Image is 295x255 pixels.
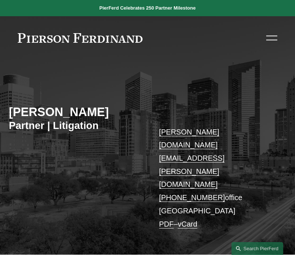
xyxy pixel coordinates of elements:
a: Search this site [231,242,283,255]
h2: [PERSON_NAME] [9,105,148,119]
p: office [GEOGRAPHIC_DATA] – [159,126,275,231]
a: PDF [159,220,174,228]
a: [PERSON_NAME][DOMAIN_NAME][EMAIL_ADDRESS][PERSON_NAME][DOMAIN_NAME] [159,128,224,189]
a: vCard [178,220,198,228]
h3: Partner | Litigation [9,119,148,132]
a: [PHONE_NUMBER] [159,193,225,202]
